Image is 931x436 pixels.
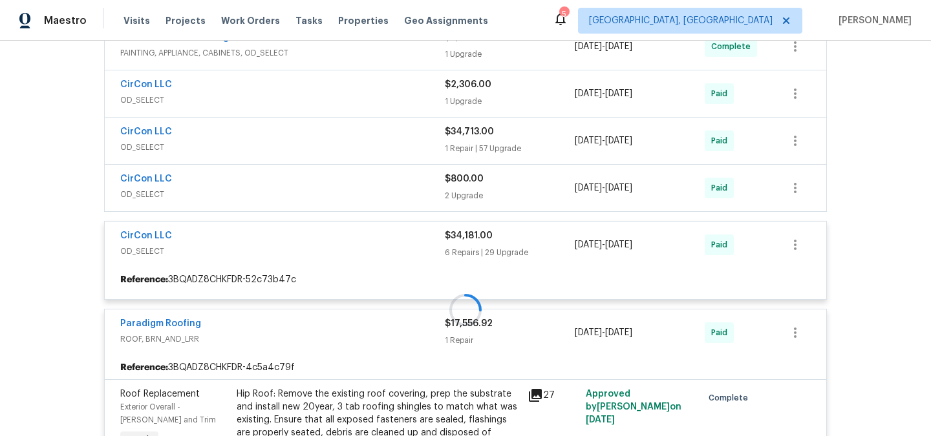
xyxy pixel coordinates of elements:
[833,14,912,27] span: [PERSON_NAME]
[295,16,323,25] span: Tasks
[166,14,206,27] span: Projects
[404,14,488,27] span: Geo Assignments
[589,14,773,27] span: [GEOGRAPHIC_DATA], [GEOGRAPHIC_DATA]
[123,14,150,27] span: Visits
[221,14,280,27] span: Work Orders
[338,14,389,27] span: Properties
[44,14,87,27] span: Maestro
[559,8,568,21] div: 5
